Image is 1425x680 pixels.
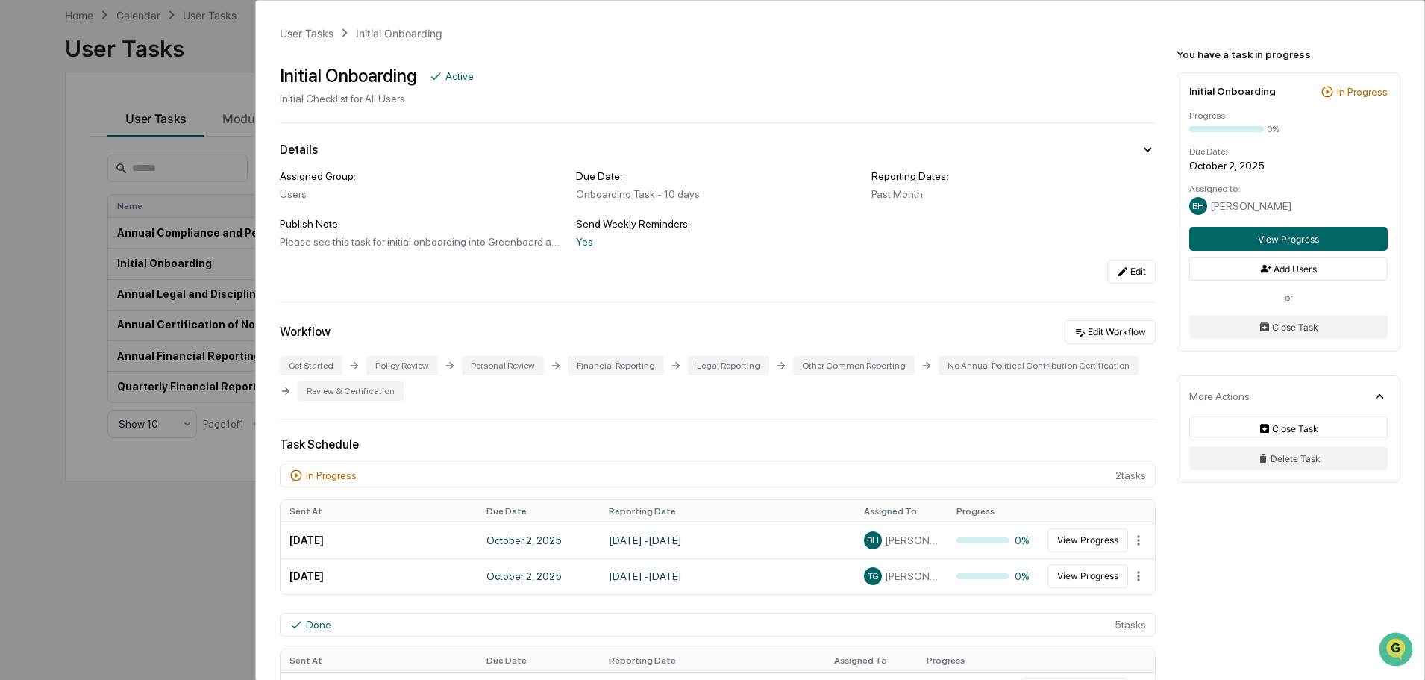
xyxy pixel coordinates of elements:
[356,27,442,40] div: Initial Onboarding
[280,93,474,105] div: Initial Checklist for All Users
[9,210,100,237] a: 🔎Data Lookup
[1065,320,1156,344] button: Edit Workflow
[280,143,318,157] div: Details
[30,216,94,231] span: Data Lookup
[1047,564,1128,588] button: View Progress
[15,114,42,141] img: 1746055101610-c473b297-6a78-478c-a979-82029cc54cd1
[1177,49,1400,60] div: You have a task in progress:
[600,558,855,594] td: [DATE] - [DATE]
[123,188,185,203] span: Attestations
[939,356,1139,375] div: No Annual Political Contribution Certification
[688,356,769,375] div: Legal Reporting
[281,649,477,672] th: Sent At
[600,649,825,672] th: Reporting Date
[30,188,96,203] span: Preclearance
[1189,227,1388,251] button: View Progress
[576,188,860,200] div: Onboarding Task - 10 days
[1210,200,1291,212] span: [PERSON_NAME]
[956,570,1031,582] div: 0%
[885,570,939,582] span: [PERSON_NAME]
[1377,631,1418,671] iframe: Open customer support
[280,613,1156,637] div: 5 task s
[1267,124,1279,134] div: 0%
[868,571,878,581] span: TG
[51,114,245,129] div: Start new chat
[280,170,564,182] div: Assigned Group:
[568,356,664,375] div: Financial Reporting
[281,558,477,594] td: [DATE]
[1337,86,1388,98] div: In Progress
[1189,146,1388,157] div: Due Date:
[298,381,404,401] div: Review & Certification
[956,534,1031,546] div: 0%
[281,523,477,558] td: [DATE]
[477,558,600,594] td: October 2, 2025
[1189,390,1250,402] div: More Actions
[918,649,1010,672] th: Progress
[445,70,474,82] div: Active
[306,470,357,481] div: In Progress
[108,190,120,202] div: 🗄️
[102,182,191,209] a: 🗄️Attestations
[306,619,331,631] div: Done
[51,129,189,141] div: We're available if you need us!
[15,190,27,202] div: 🖐️
[1189,257,1388,281] button: Add Users
[280,236,564,248] div: Please see this task for initial onboarding into Greenboard and North Branch Compliance. Thank you
[576,236,860,248] div: Yes
[885,534,939,546] span: [PERSON_NAME]
[948,500,1040,523] th: Progress
[280,218,564,230] div: Publish Note:
[280,356,342,375] div: Get Started
[254,119,272,137] button: Start new chat
[280,437,1156,452] div: Task Schedule
[793,356,915,375] div: Other Common Reporting
[867,535,879,546] span: BH
[600,523,855,558] td: [DATE] - [DATE]
[280,464,1156,487] div: 2 task s
[600,500,855,523] th: Reporting Date
[855,500,948,523] th: Assigned To
[105,252,181,264] a: Powered byPylon
[280,27,333,40] div: User Tasks
[871,188,1156,200] div: Past Month
[280,188,564,200] div: Users
[462,356,544,375] div: Personal Review
[366,356,438,375] div: Policy Review
[1189,160,1388,172] div: October 2, 2025
[1189,184,1388,194] div: Assigned to:
[477,500,600,523] th: Due Date
[1189,110,1388,121] div: Progress
[477,649,600,672] th: Due Date
[1189,85,1276,97] div: Initial Onboarding
[1047,528,1128,552] button: View Progress
[825,649,918,672] th: Assigned To
[1192,201,1204,211] span: BH
[576,170,860,182] div: Due Date:
[280,65,417,87] div: Initial Onboarding
[1189,446,1388,470] button: Delete Task
[1189,417,1388,440] button: Close Task
[477,523,600,558] td: October 2, 2025
[1189,293,1388,303] div: or
[280,325,331,339] div: Workflow
[871,170,1156,182] div: Reporting Dates:
[15,31,272,55] p: How can we help?
[1189,315,1388,339] button: Close Task
[1107,260,1156,284] button: Edit
[148,253,181,264] span: Pylon
[9,182,102,209] a: 🖐️Preclearance
[15,218,27,230] div: 🔎
[281,500,477,523] th: Sent At
[576,218,860,230] div: Send Weekly Reminders:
